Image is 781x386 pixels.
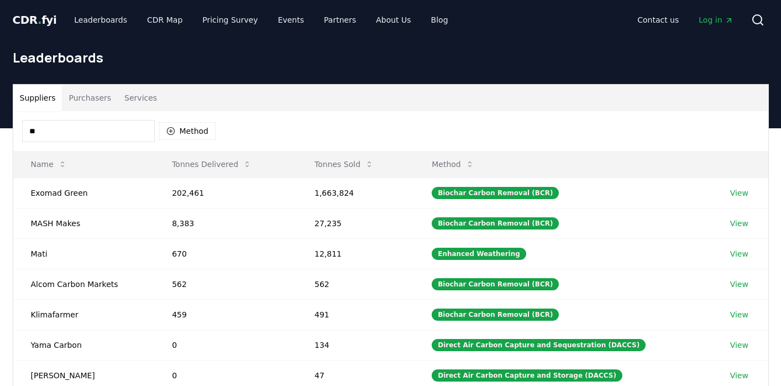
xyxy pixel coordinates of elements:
[423,153,483,175] button: Method
[699,14,733,25] span: Log in
[730,340,748,351] a: View
[269,10,313,30] a: Events
[297,330,414,360] td: 134
[690,10,742,30] a: Log in
[730,309,748,320] a: View
[13,12,57,28] a: CDR.fyi
[730,187,748,199] a: View
[432,278,559,290] div: Biochar Carbon Removal (BCR)
[730,370,748,381] a: View
[422,10,457,30] a: Blog
[730,279,748,290] a: View
[65,10,136,30] a: Leaderboards
[163,153,260,175] button: Tonnes Delivered
[297,299,414,330] td: 491
[432,248,526,260] div: Enhanced Weathering
[432,339,646,351] div: Direct Air Carbon Capture and Sequestration (DACCS)
[154,238,297,269] td: 670
[22,153,76,175] button: Name
[154,299,297,330] td: 459
[628,10,742,30] nav: Main
[159,122,216,140] button: Method
[13,208,155,238] td: MASH Makes
[138,10,191,30] a: CDR Map
[13,178,155,208] td: Exomad Green
[65,10,457,30] nav: Main
[154,269,297,299] td: 562
[297,238,414,269] td: 12,811
[13,13,57,27] span: CDR fyi
[38,13,41,27] span: .
[193,10,266,30] a: Pricing Survey
[730,248,748,259] a: View
[13,238,155,269] td: Mati
[62,85,118,111] button: Purchasers
[367,10,420,30] a: About Us
[154,208,297,238] td: 8,383
[13,85,62,111] button: Suppliers
[297,269,414,299] td: 562
[432,187,559,199] div: Biochar Carbon Removal (BCR)
[13,269,155,299] td: Alcom Carbon Markets
[730,218,748,229] a: View
[315,10,365,30] a: Partners
[13,49,769,66] h1: Leaderboards
[13,330,155,360] td: Yama Carbon
[432,217,559,229] div: Biochar Carbon Removal (BCR)
[628,10,688,30] a: Contact us
[13,299,155,330] td: Klimafarmer
[154,178,297,208] td: 202,461
[297,178,414,208] td: 1,663,824
[432,369,622,382] div: Direct Air Carbon Capture and Storage (DACCS)
[154,330,297,360] td: 0
[306,153,382,175] button: Tonnes Sold
[297,208,414,238] td: 27,235
[432,309,559,321] div: Biochar Carbon Removal (BCR)
[118,85,164,111] button: Services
